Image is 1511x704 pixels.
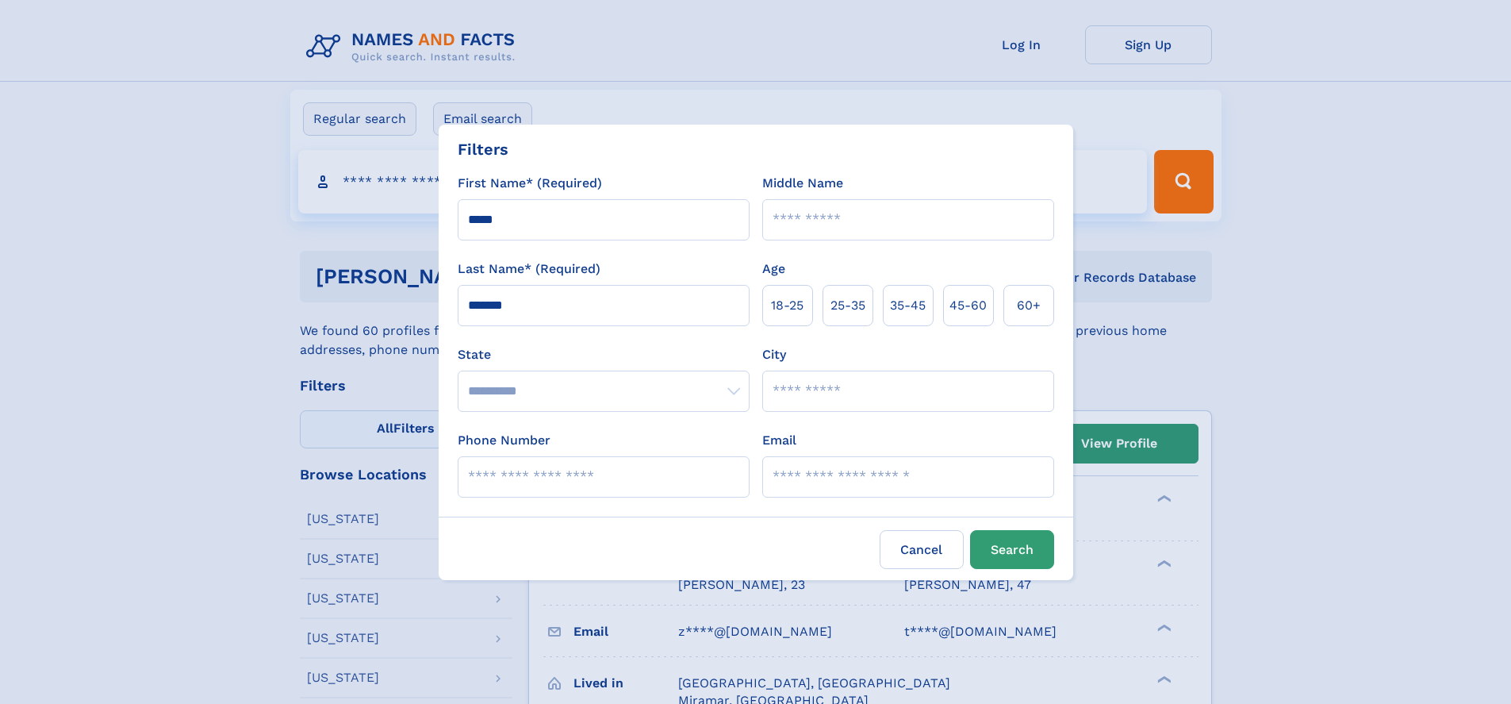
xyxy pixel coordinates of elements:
[458,137,508,161] div: Filters
[880,530,964,569] label: Cancel
[762,260,785,279] label: Age
[762,431,796,450] label: Email
[762,345,786,364] label: City
[949,296,987,315] span: 45‑60
[762,174,843,193] label: Middle Name
[458,431,550,450] label: Phone Number
[458,260,600,279] label: Last Name* (Required)
[458,174,602,193] label: First Name* (Required)
[830,296,865,315] span: 25‑35
[890,296,926,315] span: 35‑45
[970,530,1054,569] button: Search
[771,296,803,315] span: 18‑25
[1017,296,1041,315] span: 60+
[458,345,750,364] label: State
